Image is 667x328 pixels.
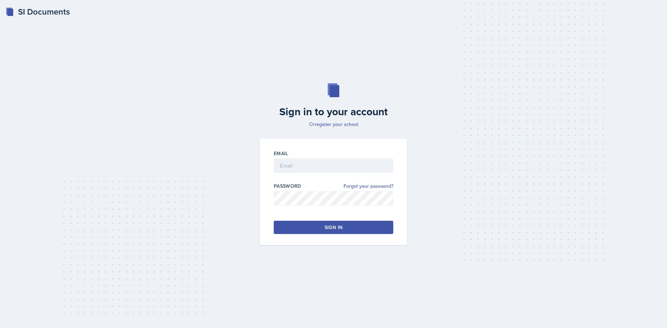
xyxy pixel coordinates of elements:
label: Email [274,150,288,157]
input: Email [274,158,393,173]
a: register your school [315,121,358,128]
div: Sign in [324,224,343,231]
p: Or [256,121,411,128]
a: Forgot your password? [344,183,393,190]
h2: Sign in to your account [256,106,411,118]
label: Password [274,183,301,190]
a: SI Documents [6,6,70,18]
button: Sign in [274,221,393,234]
